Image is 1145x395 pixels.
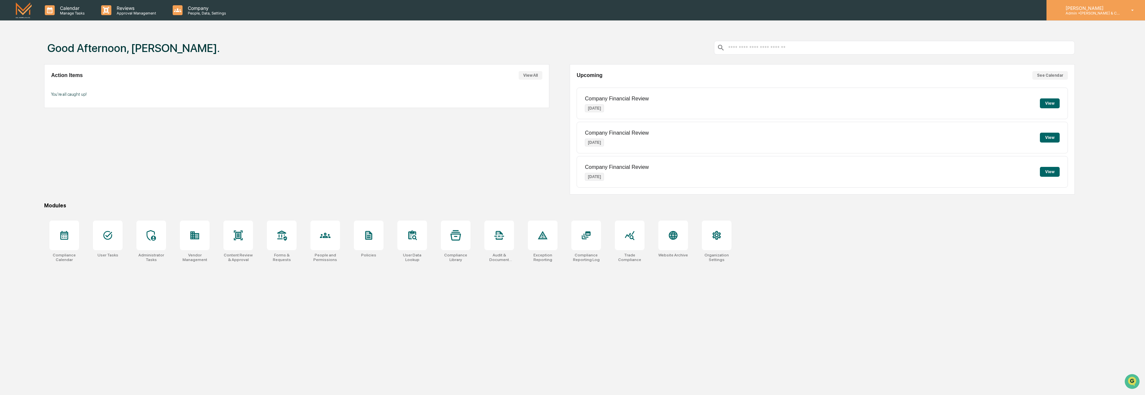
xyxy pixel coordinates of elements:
[55,11,88,15] p: Manage Tasks
[22,50,108,57] div: Start new chat
[16,2,32,18] img: logo
[441,253,471,262] div: Compliance Library
[66,112,80,117] span: Pylon
[658,253,688,257] div: Website Archive
[4,80,45,92] a: 🖐️Preclearance
[585,139,604,146] p: [DATE]
[571,253,601,262] div: Compliance Reporting Log
[1040,133,1060,143] button: View
[49,253,79,262] div: Compliance Calendar
[7,96,12,101] div: 🔎
[55,5,88,11] p: Calendar
[223,253,253,262] div: Content Review & Approval
[46,111,80,117] a: Powered byPylon
[112,52,120,60] button: Start new chat
[484,253,514,262] div: Audit & Document Logs
[585,96,649,102] p: Company Financial Review
[54,83,82,90] span: Attestations
[44,202,1075,209] div: Modules
[1060,5,1122,11] p: [PERSON_NAME]
[1040,167,1060,177] button: View
[585,164,649,170] p: Company Financial Review
[1060,11,1122,15] p: Admin • [PERSON_NAME] & Co. - BD
[702,253,731,262] div: Organization Settings
[585,104,604,112] p: [DATE]
[48,84,53,89] div: 🗄️
[22,57,83,62] div: We're available if you need us!
[615,253,644,262] div: Trade Compliance
[183,5,229,11] p: Company
[577,72,602,78] h2: Upcoming
[519,71,542,80] button: View All
[310,253,340,262] div: People and Permissions
[51,72,83,78] h2: Action Items
[51,92,542,97] p: You're all caught up!
[361,253,376,257] div: Policies
[1124,373,1142,391] iframe: Open customer support
[111,11,159,15] p: Approval Management
[180,253,210,262] div: Vendor Management
[397,253,427,262] div: User Data Lookup
[136,253,166,262] div: Administrator Tasks
[45,80,84,92] a: 🗄️Attestations
[7,50,18,62] img: 1746055101610-c473b297-6a78-478c-a979-82029cc54cd1
[111,5,159,11] p: Reviews
[13,83,43,90] span: Preclearance
[98,253,118,257] div: User Tasks
[585,173,604,181] p: [DATE]
[47,41,220,55] h1: Good Afternoon, [PERSON_NAME].
[13,95,42,102] span: Data Lookup
[1040,98,1060,108] button: View
[267,253,297,262] div: Forms & Requests
[4,93,44,105] a: 🔎Data Lookup
[7,14,120,24] p: How can we help?
[528,253,558,262] div: Exception Reporting
[183,11,229,15] p: People, Data, Settings
[585,130,649,136] p: Company Financial Review
[7,84,12,89] div: 🖐️
[1032,71,1068,80] button: See Calendar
